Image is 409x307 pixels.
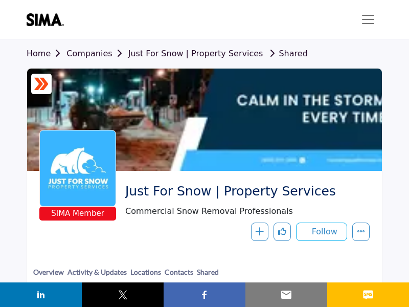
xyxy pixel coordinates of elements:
span: Just For Snow | Property Services [125,183,362,200]
img: sms sharing button [362,289,374,301]
a: Home [27,49,66,58]
a: Overview [33,267,64,286]
button: Toggle navigation [354,9,382,30]
img: ASM Certified [34,76,49,92]
button: Like [274,223,291,241]
span: SIMA Member [41,208,114,220]
a: Shared [265,49,307,58]
a: Shared [196,267,219,287]
img: site Logo [27,13,69,26]
a: Just For Snow | Property Services [128,49,263,58]
button: More details [352,223,370,241]
a: Contacts [164,267,194,286]
img: twitter sharing button [117,289,129,301]
button: Follow [296,223,347,241]
a: Activity & Updates [67,267,127,286]
span: Commercial Snow Removal Professionals [125,205,365,217]
a: Companies [66,49,128,58]
a: Locations [130,267,162,286]
img: email sharing button [280,289,292,301]
img: facebook sharing button [198,289,211,301]
img: linkedin sharing button [35,289,47,301]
